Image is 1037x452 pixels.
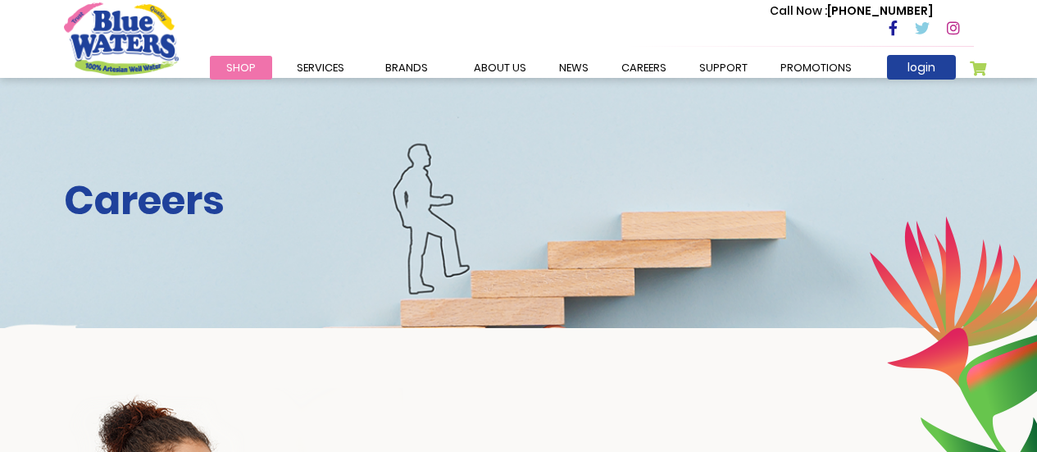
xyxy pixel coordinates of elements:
[683,56,764,80] a: support
[297,60,344,75] span: Services
[210,56,272,80] a: Shop
[280,56,361,80] a: Services
[457,56,543,80] a: about us
[385,60,428,75] span: Brands
[764,56,868,80] a: Promotions
[543,56,605,80] a: News
[770,2,827,19] span: Call Now :
[369,56,444,80] a: Brands
[887,55,956,80] a: login
[226,60,256,75] span: Shop
[64,2,179,75] a: store logo
[64,177,974,225] h2: Careers
[770,2,933,20] p: [PHONE_NUMBER]
[605,56,683,80] a: careers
